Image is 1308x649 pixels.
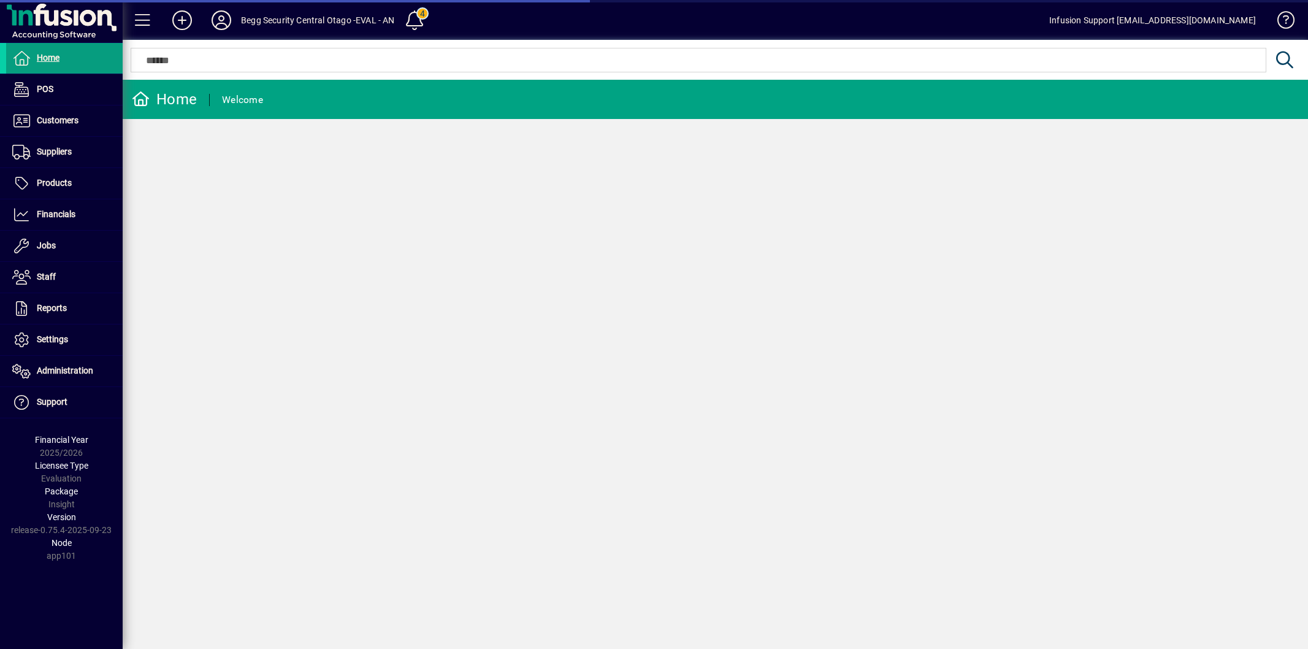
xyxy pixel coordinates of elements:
[37,115,78,125] span: Customers
[37,334,68,344] span: Settings
[6,106,123,136] a: Customers
[241,10,395,30] div: Begg Security Central Otago -EVAL - AN
[37,366,93,375] span: Administration
[37,209,75,219] span: Financials
[37,147,72,156] span: Suppliers
[202,9,241,31] button: Profile
[37,240,56,250] span: Jobs
[6,231,123,261] a: Jobs
[47,512,76,522] span: Version
[37,178,72,188] span: Products
[6,168,123,199] a: Products
[1268,2,1293,42] a: Knowledge Base
[37,397,67,407] span: Support
[52,538,72,548] span: Node
[6,387,123,418] a: Support
[37,84,53,94] span: POS
[37,53,59,63] span: Home
[35,461,88,470] span: Licensee Type
[6,324,123,355] a: Settings
[6,199,123,230] a: Financials
[6,137,123,167] a: Suppliers
[45,486,78,496] span: Package
[163,9,202,31] button: Add
[37,303,67,313] span: Reports
[132,90,197,109] div: Home
[1049,10,1256,30] div: Infusion Support [EMAIL_ADDRESS][DOMAIN_NAME]
[35,435,88,445] span: Financial Year
[6,262,123,293] a: Staff
[37,272,56,282] span: Staff
[6,293,123,324] a: Reports
[6,74,123,105] a: POS
[6,356,123,386] a: Administration
[222,90,263,110] div: Welcome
